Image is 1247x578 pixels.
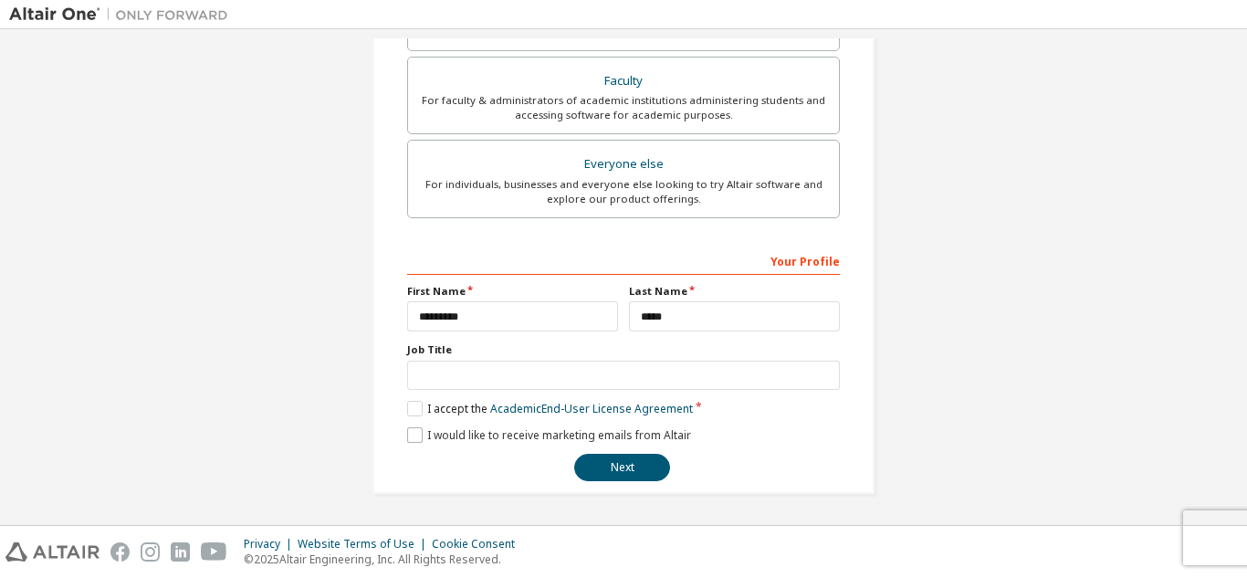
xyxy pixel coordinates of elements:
img: altair_logo.svg [5,542,100,562]
div: Cookie Consent [432,537,526,552]
div: Faculty [419,68,828,94]
p: © 2025 Altair Engineering, Inc. All Rights Reserved. [244,552,526,567]
label: First Name [407,284,618,299]
img: youtube.svg [201,542,227,562]
div: Your Profile [407,246,840,275]
div: Everyone else [419,152,828,177]
a: Academic End-User License Agreement [490,401,693,416]
button: Next [574,454,670,481]
img: facebook.svg [110,542,130,562]
div: For individuals, businesses and everyone else looking to try Altair software and explore our prod... [419,177,828,206]
label: I accept the [407,401,693,416]
label: Last Name [629,284,840,299]
label: I would like to receive marketing emails from Altair [407,427,691,443]
img: linkedin.svg [171,542,190,562]
label: Job Title [407,342,840,357]
div: Privacy [244,537,298,552]
img: Altair One [9,5,237,24]
div: Website Terms of Use [298,537,432,552]
div: For faculty & administrators of academic institutions administering students and accessing softwa... [419,93,828,122]
img: instagram.svg [141,542,160,562]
